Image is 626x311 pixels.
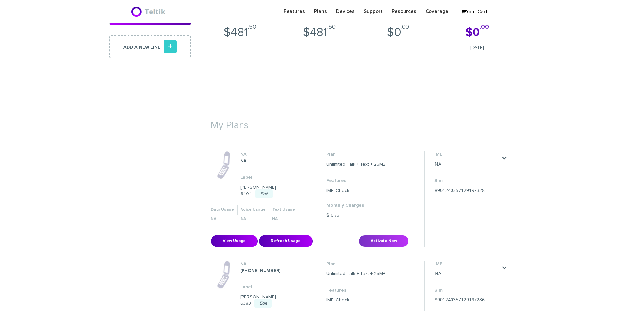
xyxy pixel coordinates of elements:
[326,271,386,277] dd: Unlimited Talk + Text + 25MB
[237,215,269,223] th: NA
[327,24,336,30] sup: .50
[217,151,230,179] img: phone
[211,235,258,247] button: View Usage
[421,5,453,18] a: Coverage
[326,161,386,168] dd: Unlimited Talk + Text + 25MB
[217,261,230,289] img: phone
[201,110,517,134] h1: My Plans
[458,7,491,17] a: Your Cart
[255,189,273,198] a: Edit
[434,177,500,184] dt: Sim
[164,40,177,53] i: +
[269,215,298,223] th: NA
[480,24,489,30] sup: .00
[279,5,310,18] a: Features
[326,212,386,219] dd: $ 6.75
[326,261,386,267] dt: Plan
[248,24,256,30] sup: .50
[326,287,386,294] dt: Features
[254,299,272,308] a: Edit
[434,261,500,267] dt: IMEI
[240,268,281,273] strong: [PHONE_NUMBER]
[259,235,313,247] button: Refresh Usage
[326,297,386,303] dd: IMEI Check
[207,215,238,223] th: NA
[502,265,507,270] a: .
[359,235,409,247] button: Activate Now
[240,294,306,307] dd: [PERSON_NAME] 6383
[269,205,298,214] th: Text Usage
[240,174,306,181] dt: Label
[240,151,306,158] dt: NA
[387,5,421,18] a: Resources
[401,24,409,30] sup: .00
[240,261,306,267] dt: NA
[332,5,359,18] a: Devices
[326,187,386,194] dd: IMEI Check
[502,155,507,161] a: .
[434,287,500,294] dt: Sim
[326,151,386,158] dt: Plan
[359,5,387,18] a: Support
[326,202,386,209] dt: Monthly Charges
[109,35,191,58] a: Add a new line+
[310,5,332,18] a: Plans
[237,205,269,214] th: Voice Usage
[434,151,500,158] dt: IMEI
[438,44,517,51] span: [DATE]
[240,184,306,197] dd: [PERSON_NAME] 6404
[207,205,238,214] th: Data Usage
[326,177,386,184] dt: Features
[240,284,306,290] dt: Label
[240,159,247,163] strong: NA
[131,5,167,18] img: BriteX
